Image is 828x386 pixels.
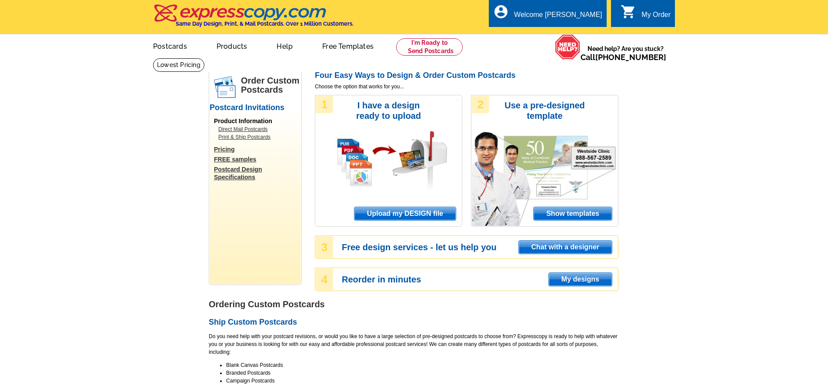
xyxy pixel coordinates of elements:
a: [PHONE_NUMBER] [595,53,666,62]
div: My Order [641,11,671,23]
h3: Free design services - let us help you [342,243,618,251]
span: Need help? Are you stuck? [581,44,671,62]
a: Direct Mail Postcards [218,125,297,133]
span: Show templates [534,207,612,220]
div: 2 [472,96,489,113]
a: Postcard Design Specifications [214,165,301,181]
div: 4 [316,269,333,290]
a: Print & Ship Postcards [218,133,297,141]
a: Products [203,35,261,56]
a: Postcards [139,35,201,56]
strong: Ordering Custom Postcards [209,299,325,309]
span: Call [581,53,666,62]
h3: I have a design ready to upload [344,100,433,121]
li: Blank Canvas Postcards [226,361,618,369]
img: help [555,34,581,60]
h4: Same Day Design, Print, & Mail Postcards. Over 1 Million Customers. [176,20,354,27]
span: My designs [549,273,612,286]
a: Show templates [533,207,612,221]
img: postcards.png [214,76,236,98]
a: shopping_cart My Order [621,10,671,20]
h1: Order Custom Postcards [241,76,301,94]
span: Chat with a designer [519,241,612,254]
p: Do you need help with your postcard revisions, or would you like to have a large selection of pre... [209,332,618,356]
h2: Four Easy Ways to Design & Order Custom Postcards [315,71,618,81]
a: Chat with a designer [518,240,612,254]
a: Pricing [214,145,301,153]
a: Free Templates [308,35,387,56]
h2: Postcard Invitations [210,103,301,113]
li: Branded Postcards [226,369,618,377]
h3: Reorder in minutes [342,275,618,283]
i: shopping_cart [621,4,636,20]
li: Campaign Postcards [226,377,618,385]
h3: Use a pre-designed template [500,100,589,121]
iframe: LiveChat chat widget [654,184,828,386]
h2: Ship Custom Postcards [209,318,618,327]
span: Product Information [214,117,272,124]
div: Welcome [PERSON_NAME] [514,11,602,23]
div: 3 [316,236,333,258]
a: FREE samples [214,155,301,163]
a: Help [263,35,307,56]
div: 1 [316,96,333,113]
a: My designs [548,272,612,286]
span: Choose the option that works for you... [315,83,618,91]
i: account_circle [493,4,509,20]
a: Same Day Design, Print, & Mail Postcards. Over 1 Million Customers. [153,10,354,27]
a: Upload my DESIGN file [354,207,456,221]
